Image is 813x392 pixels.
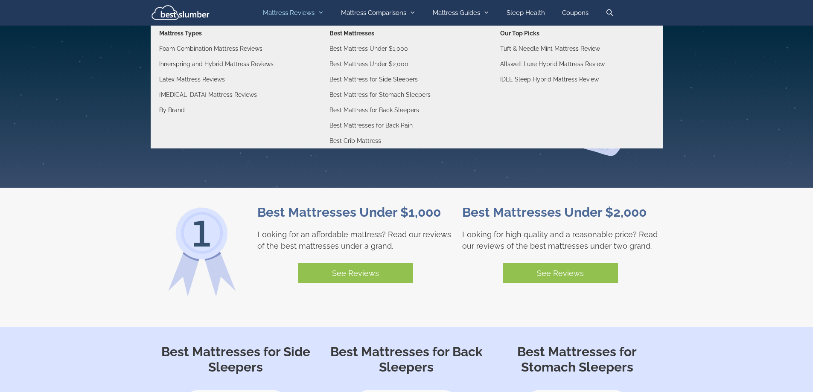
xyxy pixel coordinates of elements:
a: Best Mattresses Under $2,000 [462,205,647,220]
a: Mattress Types [151,26,321,41]
a: See Reviews [503,263,618,283]
a: Best Mattresses Under $1,000 [257,205,441,220]
a: Best Mattresses for Back Sleepers [330,344,483,375]
img: Award [155,205,249,299]
a: See Reviews [298,263,413,283]
a: Best Mattresses [321,26,492,41]
p: Looking for high quality and a reasonable price? Read our reviews of the best mattresses under tw... [462,229,659,252]
a: Our Top Picks [492,26,662,41]
a: Best Mattresses for Stomach Sleepers [517,344,637,375]
p: Looking for an affordable mattress? Read our reviews of the best mattresses under a grand. [257,229,454,252]
a: Best Mattresses for Side Sleepers [161,344,310,375]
